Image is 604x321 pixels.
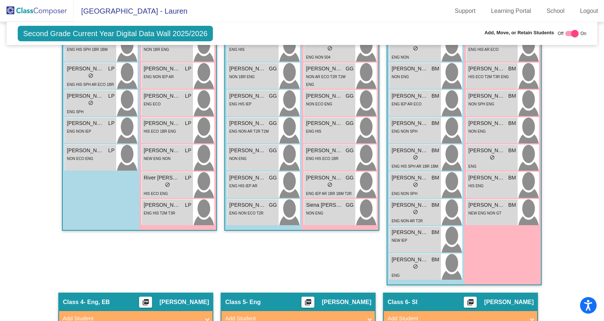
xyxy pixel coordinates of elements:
[306,174,343,182] span: [PERSON_NAME]
[144,102,161,106] span: ENG ECO
[185,119,191,127] span: LP
[144,147,180,154] span: [PERSON_NAME]
[391,164,438,176] span: ENG HIS SPH AR 1BR 1BM T2R T2M
[74,5,187,17] span: [GEOGRAPHIC_DATA] - Lauren
[468,92,505,100] span: [PERSON_NAME]
[468,184,483,188] span: HIS ENG
[144,65,180,73] span: [PERSON_NAME] [PERSON_NAME]
[269,147,277,154] span: GG
[449,5,482,17] a: Support
[391,273,400,278] span: ENG
[391,192,417,196] span: ENG NON SPH
[269,174,277,182] span: GG
[306,129,321,133] span: ENG HIS
[144,174,180,182] span: River [PERSON_NAME]
[108,119,114,127] span: LP
[468,75,509,79] span: HIS ECO T2M T3R ENG
[144,75,174,79] span: ENG NON IEP AR
[144,201,180,209] span: [PERSON_NAME]
[63,299,83,306] span: Class 4
[468,174,505,182] span: [PERSON_NAME]
[229,147,266,154] span: [PERSON_NAME]
[67,110,83,114] span: ENG SPH
[229,119,266,127] span: [PERSON_NAME]
[144,157,170,161] span: NEW ENG NON
[229,92,266,100] span: [PERSON_NAME]
[484,29,554,36] span: Add, Move, or Retain Students
[346,147,354,154] span: GG
[322,299,371,306] span: [PERSON_NAME]
[413,182,418,187] span: do_not_disturb_alt
[346,201,354,209] span: GG
[391,55,409,59] span: ENG NON
[306,102,332,106] span: NON ECO ENG
[485,5,537,17] a: Learning Portal
[306,192,352,203] span: ENG IEP AR 1BR 1BM T2R T3R T3M
[159,299,209,306] span: [PERSON_NAME]
[229,129,269,133] span: ENG NON AR T2R T2M
[508,92,516,100] span: BM
[327,182,332,187] span: do_not_disturb_alt
[431,174,439,182] span: BM
[391,238,407,243] span: NEW IEP
[431,147,439,154] span: BM
[574,5,604,17] a: Logout
[468,164,476,168] span: ENG
[229,157,246,161] span: NON ENG
[67,129,91,133] span: ENG NON IEP
[108,147,114,154] span: LP
[306,75,345,87] span: NON AR ECO T2R T2M ENG
[431,119,439,127] span: BM
[306,201,343,209] span: Siena [PERSON_NAME]
[391,75,409,79] span: NON ENG
[67,157,93,161] span: NON ECO ENG
[144,48,169,52] span: NON 1BR ENG
[508,174,516,182] span: BM
[185,201,191,209] span: LP
[144,129,176,133] span: HIS ECO 1BR ENG
[144,192,168,196] span: HIS ECO ENG
[269,92,277,100] span: GG
[229,211,263,215] span: ENG NON ECO T2R
[468,119,505,127] span: [PERSON_NAME]
[67,65,104,73] span: [PERSON_NAME]
[108,92,114,100] span: LP
[391,256,428,264] span: [PERSON_NAME]
[431,228,439,236] span: BM
[229,184,257,188] span: ENG HIS IEP AR
[141,299,150,309] mat-icon: picture_as_pdf
[431,65,439,73] span: BM
[229,65,266,73] span: [PERSON_NAME]
[468,201,505,209] span: [PERSON_NAME]
[508,147,516,154] span: BM
[67,92,104,100] span: [PERSON_NAME]
[108,65,114,73] span: LP
[431,201,439,209] span: BM
[484,299,534,306] span: [PERSON_NAME]
[306,119,343,127] span: [PERSON_NAME]
[468,48,498,52] span: ENG HIS AR ECO
[185,147,191,154] span: LP
[144,92,180,100] span: [PERSON_NAME]
[306,157,338,161] span: ENG HIS ECO 1BR
[468,129,486,133] span: NON ENG
[541,5,570,17] a: School
[413,155,418,160] span: do_not_disturb_alt
[88,73,93,78] span: do_not_disturb_alt
[508,201,516,209] span: BM
[346,65,354,73] span: GG
[269,119,277,127] span: GG
[306,92,343,100] span: [PERSON_NAME]
[413,209,418,214] span: do_not_disturb_alt
[468,102,494,106] span: NON SPH ENG
[306,147,343,154] span: [PERSON_NAME]
[413,46,418,51] span: do_not_disturb_alt
[391,102,421,106] span: ENG IEP AR ECO
[391,129,417,133] span: ENG NON SPH
[391,65,428,73] span: [PERSON_NAME]
[468,211,501,215] span: NEW ENG NON GT
[144,211,175,215] span: ENG HIS T2M T3R
[346,174,354,182] span: GG
[225,299,246,306] span: Class 5
[229,75,255,79] span: NON 1BR ENG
